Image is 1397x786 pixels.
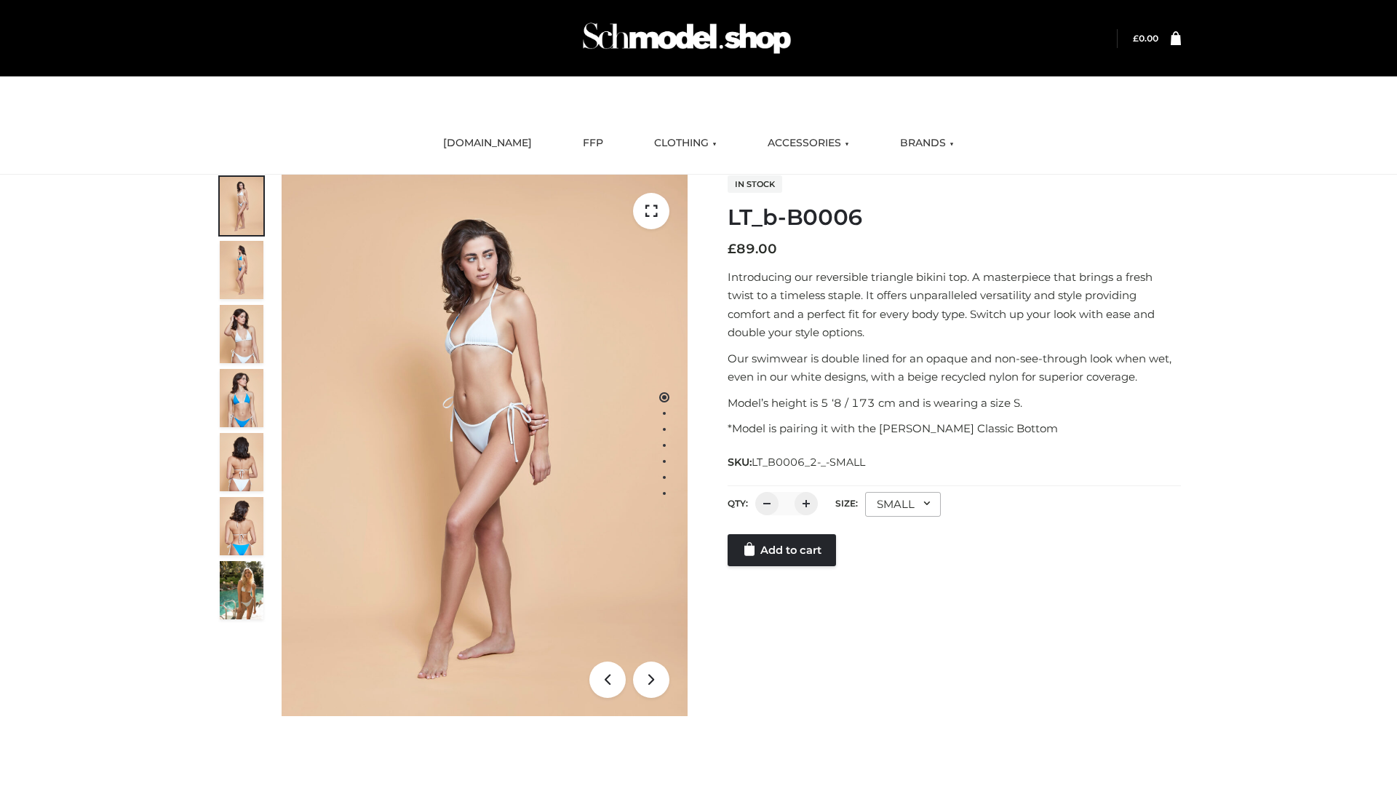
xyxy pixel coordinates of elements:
span: SKU: [728,453,867,471]
img: ArielClassicBikiniTop_CloudNine_AzureSky_OW114ECO_7-scaled.jpg [220,433,263,491]
bdi: 0.00 [1133,33,1158,44]
span: LT_B0006_2-_-SMALL [752,456,865,469]
img: ArielClassicBikiniTop_CloudNine_AzureSky_OW114ECO_2-scaled.jpg [220,241,263,299]
div: SMALL [865,492,941,517]
img: Arieltop_CloudNine_AzureSky2.jpg [220,561,263,619]
p: Introducing our reversible triangle bikini top. A masterpiece that brings a fresh twist to a time... [728,268,1181,342]
a: ACCESSORIES [757,127,860,159]
p: Model’s height is 5 ‘8 / 173 cm and is wearing a size S. [728,394,1181,413]
img: ArielClassicBikiniTop_CloudNine_AzureSky_OW114ECO_1-scaled.jpg [220,177,263,235]
a: CLOTHING [643,127,728,159]
span: £ [728,241,736,257]
a: Add to cart [728,534,836,566]
p: Our swimwear is double lined for an opaque and non-see-through look when wet, even in our white d... [728,349,1181,386]
a: FFP [572,127,614,159]
label: QTY: [728,498,748,509]
p: *Model is pairing it with the [PERSON_NAME] Classic Bottom [728,419,1181,438]
h1: LT_b-B0006 [728,205,1181,231]
img: ArielClassicBikiniTop_CloudNine_AzureSky_OW114ECO_1 [282,175,688,716]
span: In stock [728,175,782,193]
a: £0.00 [1133,33,1158,44]
img: Schmodel Admin 964 [578,9,796,67]
a: BRANDS [889,127,965,159]
img: ArielClassicBikiniTop_CloudNine_AzureSky_OW114ECO_8-scaled.jpg [220,497,263,555]
a: [DOMAIN_NAME] [432,127,543,159]
img: ArielClassicBikiniTop_CloudNine_AzureSky_OW114ECO_3-scaled.jpg [220,305,263,363]
img: ArielClassicBikiniTop_CloudNine_AzureSky_OW114ECO_4-scaled.jpg [220,369,263,427]
span: £ [1133,33,1139,44]
label: Size: [835,498,858,509]
bdi: 89.00 [728,241,777,257]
